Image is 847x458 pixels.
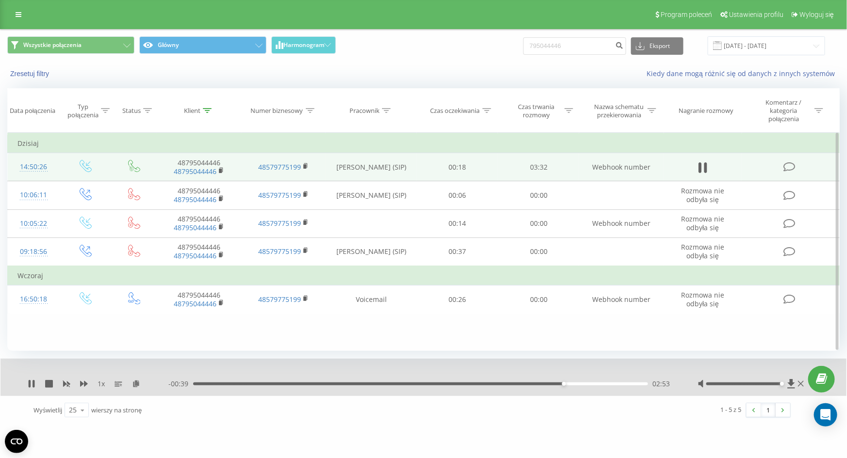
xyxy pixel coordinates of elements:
span: Rozmowa nie odbyła się [681,214,724,232]
div: Komentarz / kategoria połączenia [755,98,812,123]
span: - 00:39 [168,379,193,389]
td: 03:32 [498,153,579,181]
div: Open Intercom Messenger [814,403,837,426]
td: 00:06 [417,181,498,209]
td: Webhook number [579,209,664,237]
td: Wczoraj [8,266,840,285]
div: Czas oczekiwania [431,107,480,115]
div: 16:50:18 [17,290,50,309]
a: 48579775199 [258,219,301,228]
a: 48579775199 [258,190,301,200]
div: 1 - 5 z 5 [721,405,742,414]
a: Kiedy dane mogą różnić się od danych z innych systemów [647,69,840,78]
td: [PERSON_NAME] (SIP) [326,181,416,209]
span: Rozmowa nie odbyła się [681,290,724,308]
div: Data połączenia [10,107,55,115]
td: 00:00 [498,181,579,209]
span: Wyloguj się [799,11,834,18]
input: Wyszukiwanie według numeru [523,37,626,55]
td: 00:00 [498,237,579,266]
div: Accessibility label [562,382,566,386]
span: Ustawienia profilu [729,11,783,18]
a: 1 [761,403,776,417]
div: 14:50:26 [17,158,50,176]
a: 48795044446 [174,167,216,176]
button: Open CMP widget [5,430,28,453]
span: 02:53 [653,379,670,389]
div: Numer biznesowy [251,107,303,115]
div: Pracownik [349,107,380,115]
a: 48579775199 [258,295,301,304]
div: Nazwa schematu przekierowania [593,103,645,119]
td: 48795044446 [157,153,241,181]
td: 48795044446 [157,181,241,209]
div: Czas trwania rozmowy [510,103,562,119]
td: [PERSON_NAME] (SIP) [326,153,416,181]
td: 00:00 [498,285,579,314]
button: Zresetuj filtry [7,69,54,78]
span: Wszystkie połączenia [23,41,82,49]
a: 48795044446 [174,251,216,260]
div: Typ połączenia [67,103,98,119]
span: wierszy na stronę [91,406,142,414]
td: Webhook number [579,285,664,314]
a: 48579775199 [258,247,301,256]
span: Harmonogram [283,42,324,48]
button: Wszystkie połączenia [7,36,134,54]
td: 00:00 [498,209,579,237]
td: 00:18 [417,153,498,181]
div: Status [122,107,141,115]
td: 48795044446 [157,209,241,237]
a: 48795044446 [174,195,216,204]
span: Wyświetlij [33,406,62,414]
a: 48795044446 [174,223,216,232]
div: 10:05:22 [17,214,50,233]
td: 00:26 [417,285,498,314]
button: Eksport [631,37,683,55]
div: 25 [69,405,77,415]
td: Dzisiaj [8,134,840,153]
span: Program poleceń [661,11,712,18]
span: 1 x [98,379,105,389]
div: 09:18:56 [17,242,50,261]
td: Voicemail [326,285,416,314]
a: 48579775199 [258,162,301,172]
td: Webhook number [579,153,664,181]
span: Rozmowa nie odbyła się [681,186,724,204]
td: [PERSON_NAME] (SIP) [326,237,416,266]
td: 48795044446 [157,285,241,314]
span: Rozmowa nie odbyła się [681,242,724,260]
div: Klient [184,107,200,115]
td: 00:37 [417,237,498,266]
a: 48795044446 [174,299,216,308]
div: 10:06:11 [17,186,50,205]
td: 48795044446 [157,237,241,266]
div: Nagranie rozmowy [679,107,733,115]
button: Główny [139,36,266,54]
div: Accessibility label [781,382,784,386]
td: 00:14 [417,209,498,237]
button: Harmonogram [271,36,336,54]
